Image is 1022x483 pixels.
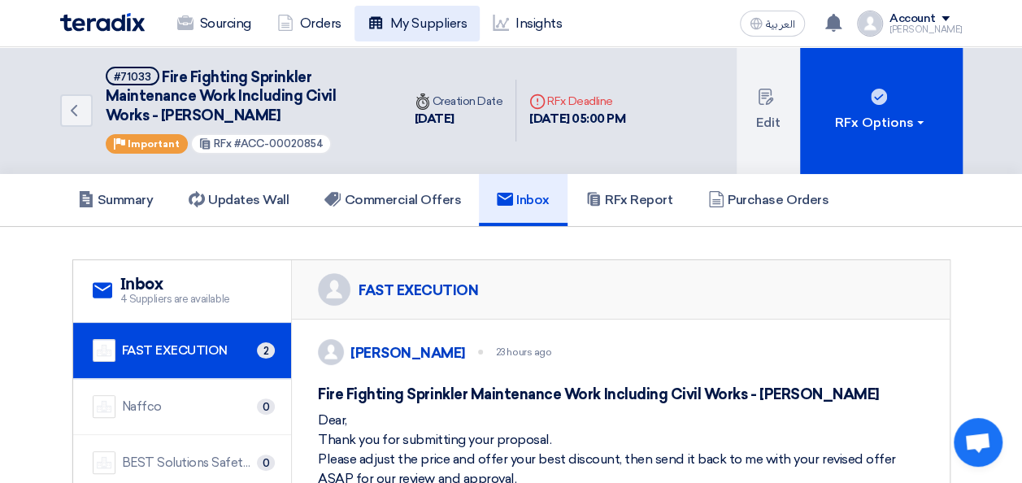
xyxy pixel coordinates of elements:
[122,342,228,360] div: FAST EXECUTION
[737,47,800,174] button: Edit
[740,11,805,37] button: العربية
[93,395,115,418] img: company-name
[480,6,575,41] a: Insights
[350,344,465,362] div: [PERSON_NAME]
[359,281,478,299] div: FAST EXECUTION
[122,454,252,472] div: BEST Solutions Safety Equipment Company (AFDHAL)
[318,385,924,404] h5: Fire Fighting Sprinkler Maintenance Work Including Civil Works - [PERSON_NAME]
[800,47,963,174] button: RFx Options
[318,339,344,365] img: profile_test.png
[257,455,275,471] span: 0
[415,110,503,128] div: [DATE]
[60,174,172,226] a: Summary
[585,192,672,208] h5: RFx Report
[307,174,479,226] a: Commercial Offers
[889,12,936,26] div: Account
[214,137,232,150] span: RFx
[529,93,625,110] div: RFx Deadline
[324,192,461,208] h5: Commercial Offers
[93,451,115,474] img: company-name
[479,174,568,226] a: Inbox
[529,110,625,128] div: [DATE] 05:00 PM
[106,68,337,124] span: Fire Fighting Sprinkler Maintenance Work Including Civil Works - [PERSON_NAME]
[889,25,963,34] div: [PERSON_NAME]
[120,291,230,307] span: 4 Suppliers are available
[857,11,883,37] img: profile_test.png
[257,342,275,359] span: 2
[257,398,275,415] span: 0
[835,113,927,133] div: RFx Options
[106,67,382,125] h5: Fire Fighting Sprinkler Maintenance Work Including Civil Works - Aziz Mall Jeddah
[264,6,354,41] a: Orders
[93,339,115,362] img: company-name
[354,6,480,41] a: My Suppliers
[496,345,551,359] div: 23 hours ago
[766,19,795,30] span: العربية
[189,192,289,208] h5: Updates Wall
[171,174,307,226] a: Updates Wall
[60,13,145,32] img: Teradix logo
[114,72,151,82] div: #71033
[568,174,690,226] a: RFx Report
[128,138,180,150] span: Important
[497,192,550,208] h5: Inbox
[690,174,846,226] a: Purchase Orders
[234,137,324,150] span: #ACC-00020854
[708,192,828,208] h5: Purchase Orders
[120,275,230,294] h2: Inbox
[954,418,1002,467] a: Open chat
[164,6,264,41] a: Sourcing
[415,93,503,110] div: Creation Date
[122,398,162,416] div: Naffco
[78,192,154,208] h5: Summary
